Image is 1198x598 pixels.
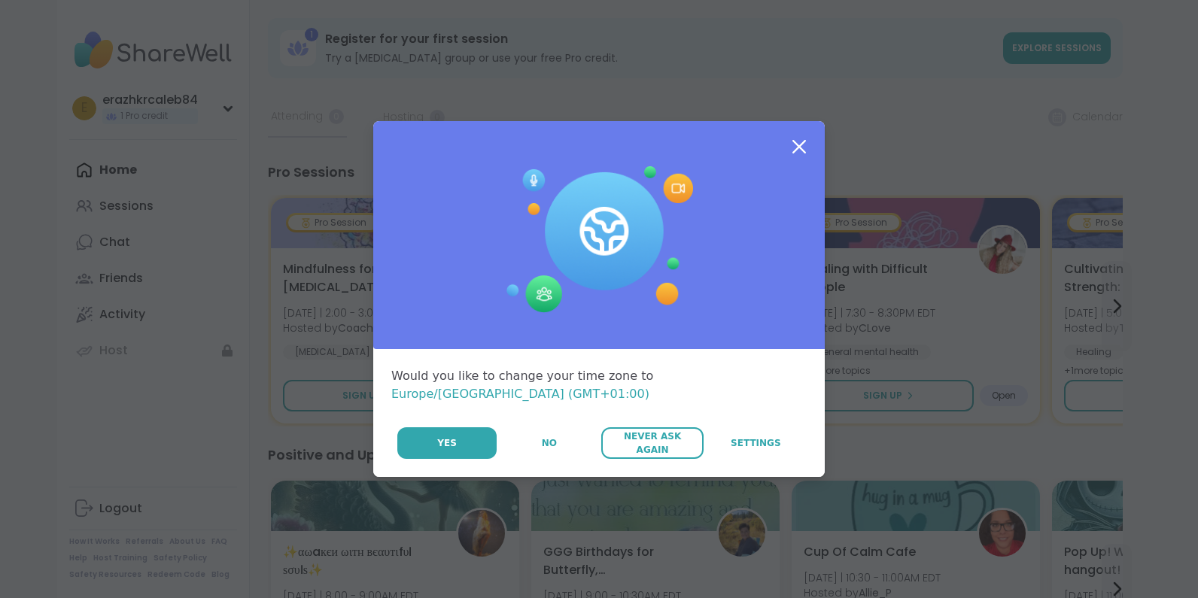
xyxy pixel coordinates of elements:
[437,436,457,450] span: Yes
[705,427,807,459] a: Settings
[505,166,693,314] img: Session Experience
[601,427,703,459] button: Never Ask Again
[391,367,807,403] div: Would you like to change your time zone to
[731,436,781,450] span: Settings
[391,387,649,401] span: Europe/[GEOGRAPHIC_DATA] (GMT+01:00)
[397,427,497,459] button: Yes
[498,427,600,459] button: No
[609,430,695,457] span: Never Ask Again
[542,436,557,450] span: No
